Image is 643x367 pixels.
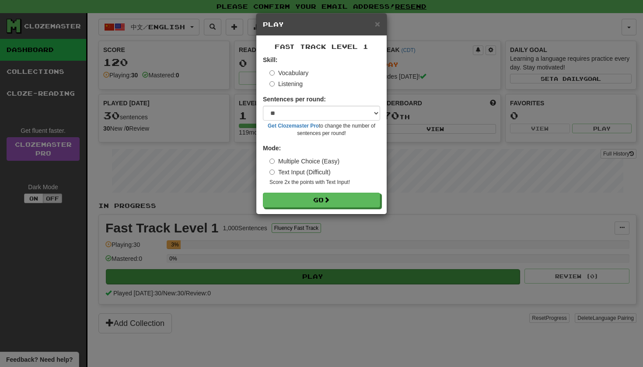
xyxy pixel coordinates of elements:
strong: Mode: [263,145,281,152]
h5: Play [263,20,380,29]
label: Text Input (Difficult) [269,168,331,177]
label: Listening [269,80,303,88]
label: Vocabulary [269,69,308,77]
small: to change the number of sentences per round! [263,122,380,137]
small: Score 2x the points with Text Input ! [269,179,380,186]
input: Multiple Choice (Easy) [269,159,275,164]
label: Multiple Choice (Easy) [269,157,339,166]
input: Listening [269,81,275,87]
label: Sentences per round: [263,95,326,104]
a: Get Clozemaster Pro [268,123,319,129]
input: Vocabulary [269,70,275,76]
strong: Skill: [263,56,277,63]
span: × [375,19,380,29]
input: Text Input (Difficult) [269,170,275,175]
button: Close [375,19,380,28]
span: Fast Track Level 1 [275,43,368,50]
button: Go [263,193,380,208]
